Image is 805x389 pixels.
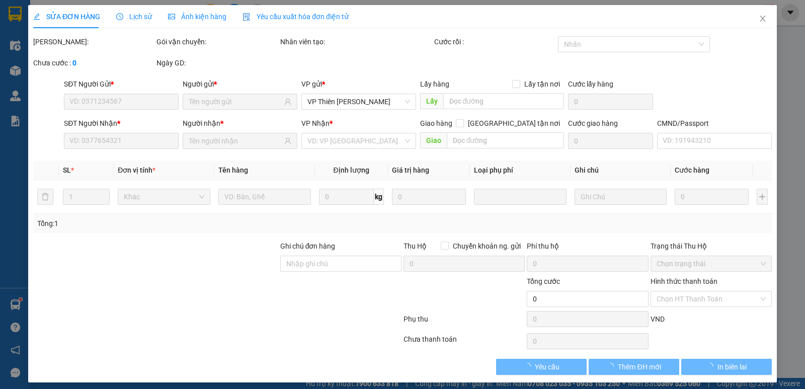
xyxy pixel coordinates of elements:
button: Yêu cầu [496,359,587,375]
button: delete [37,189,53,205]
button: Thêm ĐH mới [589,359,679,375]
div: Người nhận [183,118,297,129]
label: Hình thức thanh toán [651,277,717,285]
span: VND [651,315,665,323]
input: Tên người gửi [189,96,282,107]
span: Lấy [420,93,443,109]
span: SL [63,166,71,174]
span: Tổng cước [527,277,560,285]
input: 0 [675,189,749,205]
span: Giao [420,132,447,148]
span: loading [524,363,535,370]
button: Close [749,5,777,33]
span: kg [374,189,384,205]
input: Cước giao hàng [568,133,653,149]
span: Thu Hộ [404,242,427,250]
div: Phí thu hộ [527,241,648,256]
span: clock-circle [116,13,123,20]
span: Giao hàng [420,119,452,127]
div: Chưa cước : [33,57,154,68]
span: Lấy tận nơi [520,79,564,90]
span: Khác [124,189,204,204]
div: Ngày GD: [156,57,278,68]
span: VP Nhận [301,119,330,127]
input: Tên người nhận [189,135,282,146]
button: plus [757,189,768,205]
span: user [284,137,291,144]
input: Ghi chú đơn hàng [280,256,401,272]
div: Trạng thái Thu Hộ [651,241,772,252]
span: edit [33,13,40,20]
span: Lấy hàng [420,80,449,88]
span: SỬA ĐƠN HÀNG [33,13,100,21]
div: Người gửi [183,79,297,90]
input: Ghi Chú [575,189,667,205]
input: VD: Bàn, Ghế [218,189,311,205]
span: Chọn trạng thái [657,256,766,271]
input: Dọc đường [447,132,565,148]
th: Loại phụ phí [470,161,571,180]
div: VP gửi [301,79,416,90]
span: close [759,15,767,23]
span: loading [706,363,717,370]
th: Ghi chú [571,161,671,180]
span: picture [168,13,175,20]
span: Đơn vị tính [118,166,155,174]
div: [PERSON_NAME]: [33,36,154,47]
div: Nhân viên tạo: [280,36,433,47]
span: loading [607,363,618,370]
input: Dọc đường [443,93,565,109]
div: Cước rồi : [434,36,555,47]
span: Ảnh kiện hàng [168,13,226,21]
span: Yêu cầu [535,361,559,372]
span: Yêu cầu xuất hóa đơn điện tử [243,13,349,21]
div: Gói vận chuyển: [156,36,278,47]
span: Cước hàng [675,166,709,174]
label: Cước lấy hàng [568,80,613,88]
b: 0 [72,59,76,67]
span: Thêm ĐH mới [618,361,661,372]
div: SĐT Người Gửi [64,79,179,90]
input: 0 [392,189,466,205]
span: Tên hàng [218,166,248,174]
span: Giá trị hàng [392,166,429,174]
span: Định lượng [334,166,369,174]
span: user [284,98,291,105]
div: Chưa thanh toán [403,334,526,351]
div: CMND/Passport [657,118,772,129]
label: Cước giao hàng [568,119,618,127]
span: Chuyển khoản ng. gửi [449,241,525,252]
button: In biên lai [681,359,772,375]
span: VP Thiên Đường Bảo Sơn [307,94,410,109]
input: Cước lấy hàng [568,94,653,110]
img: icon [243,13,251,21]
label: Ghi chú đơn hàng [280,242,336,250]
span: [GEOGRAPHIC_DATA] tận nơi [464,118,564,129]
span: Lịch sử [116,13,152,21]
div: Phụ thu [403,314,526,331]
div: Tổng: 1 [37,218,311,229]
div: SĐT Người Nhận [64,118,179,129]
span: In biên lai [717,361,747,372]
